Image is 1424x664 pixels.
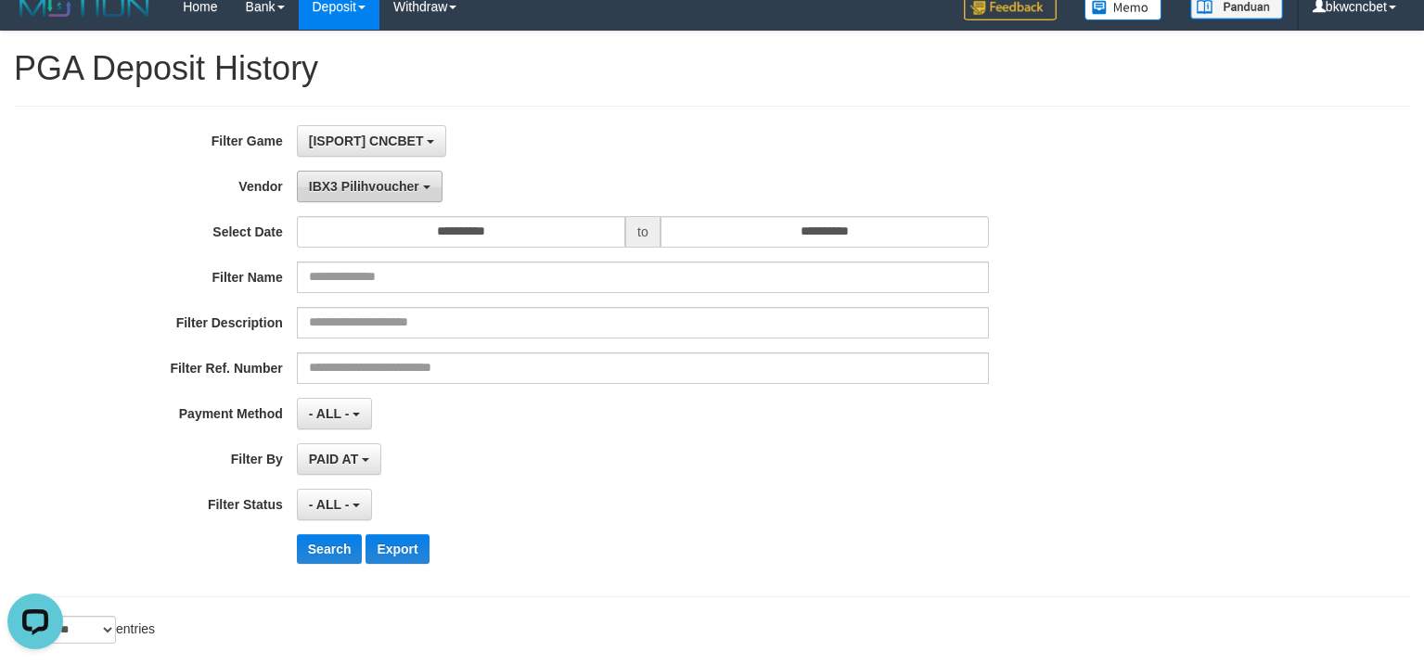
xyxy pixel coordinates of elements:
span: [ISPORT] CNCBET [309,134,424,148]
span: - ALL - [309,406,350,421]
button: PAID AT [297,443,381,475]
button: - ALL - [297,489,372,520]
button: Search [297,534,363,564]
span: IBX3 Pilihvoucher [309,179,419,194]
span: to [625,216,661,248]
button: Export [366,534,429,564]
label: Show entries [14,616,155,644]
span: PAID AT [309,452,358,466]
select: Showentries [46,616,116,644]
h1: PGA Deposit History [14,50,1410,87]
button: Open LiveChat chat widget [7,7,63,63]
button: - ALL - [297,398,372,429]
button: [ISPORT] CNCBET [297,125,447,157]
button: IBX3 Pilihvoucher [297,171,443,202]
span: - ALL - [309,497,350,512]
